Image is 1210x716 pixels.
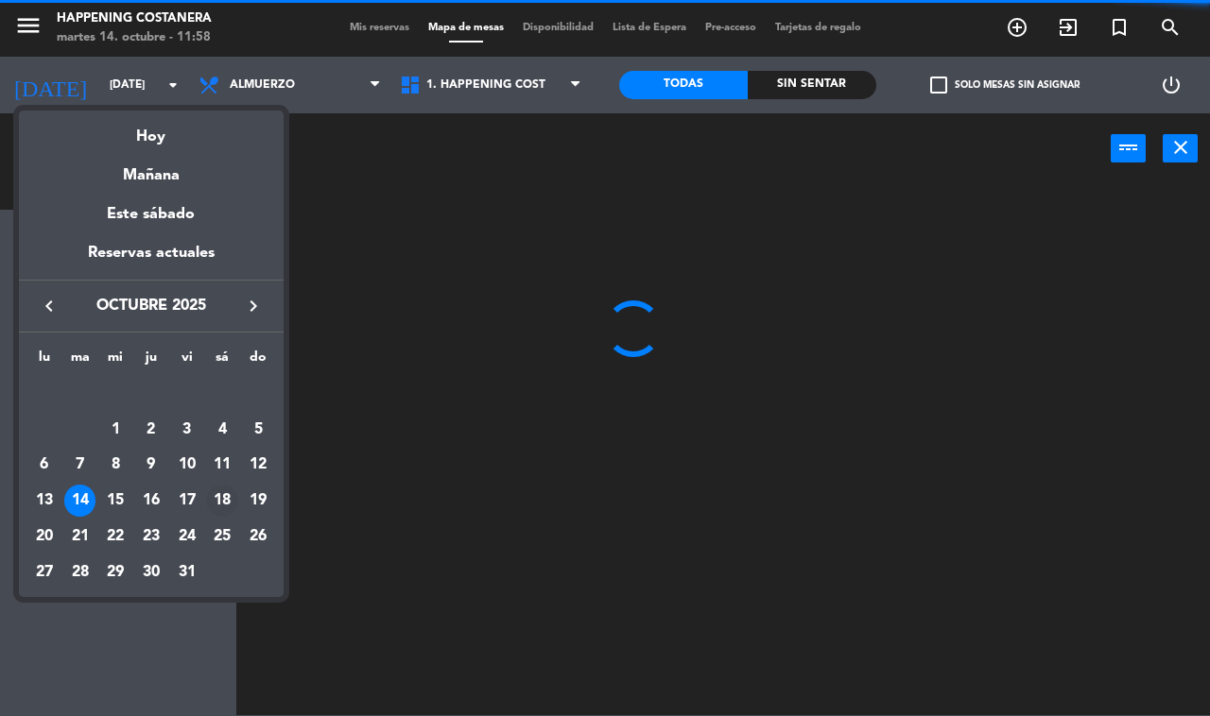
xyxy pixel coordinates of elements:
[26,347,62,376] th: lunes
[32,294,66,318] button: keyboard_arrow_left
[135,414,167,446] div: 2
[169,519,205,554] td: 24 de octubre de 2025
[62,347,98,376] th: martes
[26,483,62,519] td: 13 de octubre de 2025
[205,347,241,376] th: sábado
[171,520,203,553] div: 24
[28,556,60,588] div: 27
[97,483,133,519] td: 15 de octubre de 2025
[64,485,96,517] div: 14
[62,554,98,590] td: 28 de octubre de 2025
[64,450,96,482] div: 7
[97,519,133,554] td: 22 de octubre de 2025
[135,450,167,482] div: 9
[240,347,276,376] th: domingo
[171,450,203,482] div: 10
[206,450,238,482] div: 11
[242,520,274,553] div: 26
[133,519,169,554] td: 23 de octubre de 2025
[99,450,131,482] div: 8
[38,295,60,317] i: keyboard_arrow_left
[171,414,203,446] div: 3
[205,412,241,448] td: 4 de octubre de 2025
[19,241,284,280] div: Reservas actuales
[206,485,238,517] div: 18
[97,412,133,448] td: 1 de octubre de 2025
[242,485,274,517] div: 19
[242,295,265,317] i: keyboard_arrow_right
[97,554,133,590] td: 29 de octubre de 2025
[133,347,169,376] th: jueves
[240,448,276,484] td: 12 de octubre de 2025
[169,412,205,448] td: 3 de octubre de 2025
[19,188,284,241] div: Este sábado
[19,149,284,188] div: Mañana
[26,554,62,590] td: 27 de octubre de 2025
[28,485,60,517] div: 13
[171,485,203,517] div: 17
[99,556,131,588] div: 29
[26,448,62,484] td: 6 de octubre de 2025
[133,554,169,590] td: 30 de octubre de 2025
[62,448,98,484] td: 7 de octubre de 2025
[28,450,60,482] div: 6
[26,376,276,412] td: OCT.
[99,520,131,553] div: 22
[206,414,238,446] div: 4
[135,485,167,517] div: 16
[19,111,284,149] div: Hoy
[99,485,131,517] div: 15
[205,519,241,554] td: 25 de octubre de 2025
[205,483,241,519] td: 18 de octubre de 2025
[206,520,238,553] div: 25
[62,519,98,554] td: 21 de octubre de 2025
[169,554,205,590] td: 31 de octubre de 2025
[64,520,96,553] div: 21
[171,556,203,588] div: 31
[242,414,274,446] div: 5
[242,450,274,482] div: 12
[133,412,169,448] td: 2 de octubre de 2025
[135,520,167,553] div: 23
[99,414,131,446] div: 1
[169,483,205,519] td: 17 de octubre de 2025
[236,294,270,318] button: keyboard_arrow_right
[62,483,98,519] td: 14 de octubre de 2025
[240,483,276,519] td: 19 de octubre de 2025
[28,520,60,553] div: 20
[240,412,276,448] td: 5 de octubre de 2025
[135,556,167,588] div: 30
[97,448,133,484] td: 8 de octubre de 2025
[66,294,236,318] span: octubre 2025
[133,448,169,484] td: 9 de octubre de 2025
[64,556,96,588] div: 28
[169,347,205,376] th: viernes
[169,448,205,484] td: 10 de octubre de 2025
[97,347,133,376] th: miércoles
[240,519,276,554] td: 26 de octubre de 2025
[26,519,62,554] td: 20 de octubre de 2025
[133,483,169,519] td: 16 de octubre de 2025
[205,448,241,484] td: 11 de octubre de 2025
